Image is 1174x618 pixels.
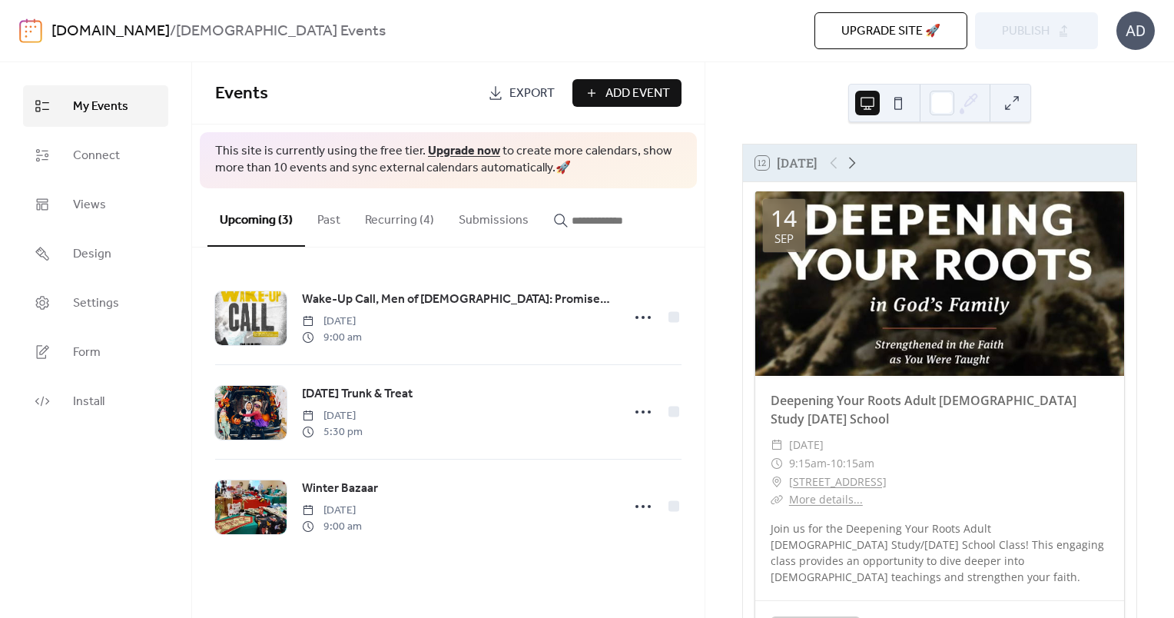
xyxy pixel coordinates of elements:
button: Recurring (4) [353,188,446,245]
a: Upgrade now [428,139,500,163]
span: Upgrade site 🚀 [841,22,940,41]
a: Deepening Your Roots Adult [DEMOGRAPHIC_DATA] Study [DATE] School [771,392,1076,427]
span: Add Event [605,85,670,103]
img: logo [19,18,42,43]
span: Install [73,393,104,411]
span: [DATE] [302,314,362,330]
span: Views [73,196,106,214]
b: [DEMOGRAPHIC_DATA] Events [176,17,386,46]
div: ​ [771,454,783,473]
span: - [827,454,831,473]
div: AD [1116,12,1155,50]
span: My Events [73,98,128,116]
span: 10:15am [831,454,874,473]
span: Connect [73,147,120,165]
a: More details... [789,492,863,507]
a: Wake-Up Call, Men of [DEMOGRAPHIC_DATA]: Promise Keepers Event [302,290,612,310]
span: Export [509,85,555,103]
span: Winter Bazaar [302,480,378,498]
button: Upcoming (3) [207,188,305,247]
a: Export [476,79,566,107]
a: Views [23,184,168,225]
span: [DATE] [789,436,824,454]
span: 9:00 am [302,330,362,346]
span: Wake-Up Call, Men of [DEMOGRAPHIC_DATA]: Promise Keepers Event [302,291,612,309]
span: [DATE] Trunk & Treat [302,385,413,404]
span: [DATE] [302,408,363,424]
a: Winter Bazaar [302,479,378,499]
button: Past [305,188,353,245]
a: [STREET_ADDRESS] [789,473,887,491]
div: ​ [771,473,783,491]
button: Upgrade site 🚀 [814,12,967,49]
span: Form [73,344,101,362]
b: / [170,17,176,46]
a: Design [23,233,168,274]
div: 14 [771,207,797,230]
span: 9:00 am [302,519,362,535]
a: My Events [23,85,168,127]
button: Submissions [446,188,541,245]
div: ​ [771,436,783,454]
span: This site is currently using the free tier. to create more calendars, show more than 10 events an... [215,143,682,178]
span: [DATE] [302,503,362,519]
span: Design [73,245,111,264]
a: [DATE] Trunk & Treat [302,384,413,404]
a: Install [23,380,168,422]
div: Join us for the Deepening Your Roots Adult [DEMOGRAPHIC_DATA] Study/[DATE] School Class! This eng... [755,520,1124,585]
div: ​ [771,490,783,509]
span: 5:30 pm [302,424,363,440]
a: Settings [23,282,168,324]
span: Events [215,77,268,111]
span: 9:15am [789,454,827,473]
a: Connect [23,135,168,176]
span: Settings [73,294,119,313]
a: [DOMAIN_NAME] [51,17,170,46]
a: Form [23,331,168,373]
button: Add Event [572,79,682,107]
div: Sep [774,233,794,244]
